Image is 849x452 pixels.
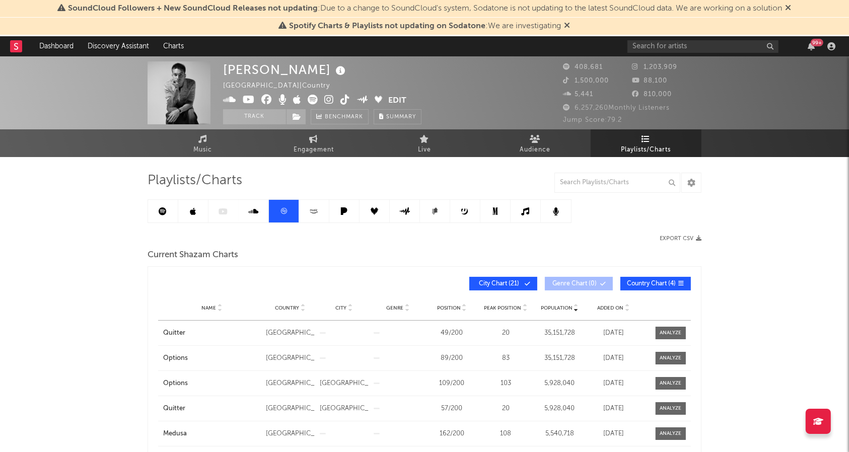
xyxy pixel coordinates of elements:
div: 5,928,040 [535,379,584,389]
div: [GEOGRAPHIC_DATA] [266,379,315,389]
span: Dismiss [786,5,792,13]
button: Country Chart(4) [620,277,691,290]
span: Country Chart ( 4 ) [627,281,676,287]
span: Population [541,305,573,311]
button: City Chart(21) [469,277,537,290]
div: [GEOGRAPHIC_DATA] [266,429,315,439]
a: Playlists/Charts [591,129,701,157]
a: Discovery Assistant [81,36,156,56]
span: Playlists/Charts [148,175,242,187]
button: Export CSV [660,236,701,242]
span: Audience [520,144,551,156]
span: 1,203,909 [632,64,678,70]
span: Jump Score: 79.2 [563,117,622,123]
span: Engagement [294,144,334,156]
a: Charts [156,36,191,56]
button: Edit [389,95,407,107]
a: Dashboard [32,36,81,56]
input: Search for artists [627,40,779,53]
span: 6,257,260 Monthly Listeners [563,105,670,111]
a: Medusa [163,429,261,439]
div: 109 / 200 [428,379,476,389]
span: Peak Position [484,305,522,311]
div: 108 [481,429,530,439]
div: [DATE] [589,429,638,439]
div: 162 / 200 [428,429,476,439]
div: 5,928,040 [535,404,584,414]
div: [GEOGRAPHIC_DATA] [266,353,315,363]
div: 20 [481,328,530,338]
a: Music [148,129,258,157]
div: [DATE] [589,379,638,389]
span: Name [202,305,217,311]
span: SoundCloud Followers + New SoundCloud Releases not updating [68,5,318,13]
a: Quitter [163,404,261,414]
span: 810,000 [632,91,672,98]
a: Quitter [163,328,261,338]
span: Music [194,144,213,156]
input: Search Playlists/Charts [554,173,680,193]
span: City [336,305,347,311]
div: 20 [481,404,530,414]
button: Track [223,109,286,124]
a: Options [163,379,261,389]
span: Country [275,305,300,311]
div: 89 / 200 [428,353,476,363]
span: Position [437,305,461,311]
span: 1,500,000 [563,78,609,84]
div: 35,151,728 [535,353,584,363]
div: [PERSON_NAME] [223,61,348,78]
div: 5,540,718 [535,429,584,439]
div: [GEOGRAPHIC_DATA] [320,404,369,414]
button: Summary [374,109,421,124]
div: [GEOGRAPHIC_DATA] [320,379,369,389]
a: Engagement [258,129,369,157]
span: 408,681 [563,64,603,70]
div: [GEOGRAPHIC_DATA] [266,404,315,414]
a: Options [163,353,261,363]
span: Dismiss [564,22,571,30]
div: 57 / 200 [428,404,476,414]
span: Playlists/Charts [621,144,671,156]
span: Current Shazam Charts [148,249,238,261]
div: [DATE] [589,404,638,414]
span: 88,100 [632,78,668,84]
div: 99 + [811,39,823,46]
button: Genre Chart(0) [545,277,613,290]
div: [GEOGRAPHIC_DATA] [266,328,315,338]
div: [DATE] [589,353,638,363]
span: Benchmark [325,111,363,123]
div: 35,151,728 [535,328,584,338]
button: 99+ [808,42,815,50]
div: [DATE] [589,328,638,338]
span: 5,441 [563,91,593,98]
span: Live [418,144,431,156]
span: City Chart ( 21 ) [476,281,522,287]
a: Audience [480,129,591,157]
a: Benchmark [311,109,369,124]
span: Genre Chart ( 0 ) [551,281,598,287]
span: : We are investigating [290,22,561,30]
div: 83 [481,353,530,363]
span: Genre [387,305,404,311]
div: [GEOGRAPHIC_DATA] | Country [223,80,341,92]
span: Added On [598,305,624,311]
div: 49 / 200 [428,328,476,338]
div: 103 [481,379,530,389]
span: : Due to a change to SoundCloud's system, Sodatone is not updating to the latest SoundCloud data.... [68,5,783,13]
span: Summary [386,114,416,120]
span: Spotify Charts & Playlists not updating on Sodatone [290,22,486,30]
a: Live [369,129,480,157]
